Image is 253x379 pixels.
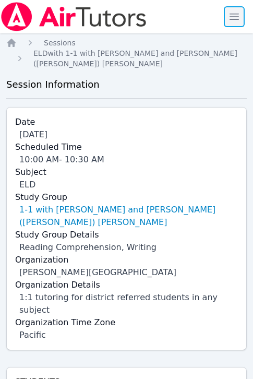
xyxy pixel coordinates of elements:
[19,329,238,341] div: Pacific
[15,191,238,204] label: Study Group
[19,204,238,229] a: 1-1 with [PERSON_NAME] and [PERSON_NAME] ([PERSON_NAME]) [PERSON_NAME]
[19,153,238,166] div: 10:00 AM - 10:30 AM
[44,38,76,48] a: Sessions
[19,241,238,254] div: Reading Comprehension, Writing
[33,49,237,68] span: ELD with 1-1 with [PERSON_NAME] and [PERSON_NAME] ([PERSON_NAME]) [PERSON_NAME]
[6,38,247,69] nav: Breadcrumb
[15,316,238,329] label: Organization Time Zone
[15,141,238,153] label: Scheduled Time
[19,128,238,141] div: [DATE]
[19,179,238,191] div: ELD
[33,48,247,69] a: ELDwith 1-1 with [PERSON_NAME] and [PERSON_NAME] ([PERSON_NAME]) [PERSON_NAME]
[19,291,238,316] div: 1:1 tutoring for district referred students in any subject
[15,116,238,128] label: Date
[15,166,238,179] label: Subject
[15,254,238,266] label: Organization
[6,77,247,92] h3: Session Information
[19,266,238,279] div: [PERSON_NAME][GEOGRAPHIC_DATA]
[15,229,238,241] label: Study Group Details
[44,39,76,47] span: Sessions
[15,279,238,291] label: Organization Details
